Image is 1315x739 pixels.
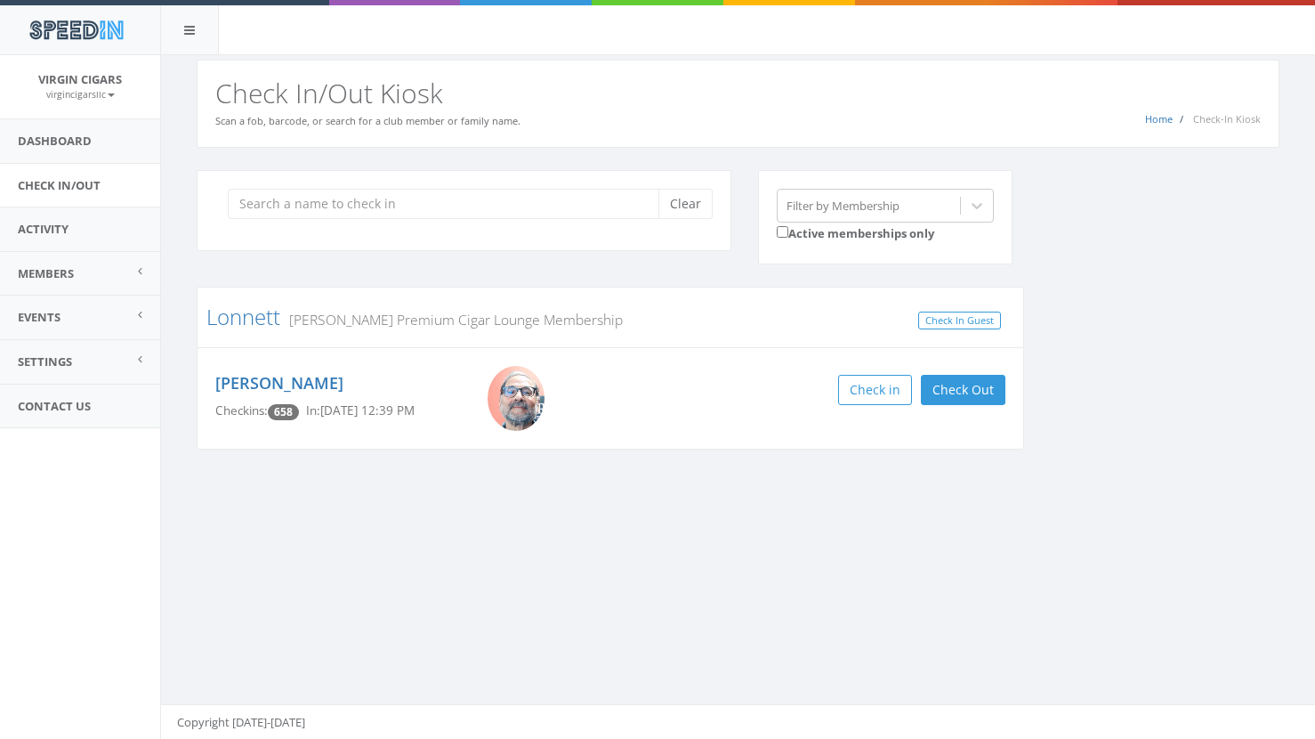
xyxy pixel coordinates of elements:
[228,189,672,219] input: Search a name to check in
[777,226,788,238] input: Active memberships only
[46,85,115,102] a: virgincigarsllc
[658,189,713,219] button: Clear
[18,309,61,325] span: Events
[215,114,520,127] small: Scan a fob, barcode, or search for a club member or family name.
[306,402,415,418] span: In: [DATE] 12:39 PM
[488,366,545,431] img: Frank.jpg
[268,404,299,420] span: Checkin count
[18,353,72,369] span: Settings
[838,375,912,405] button: Check in
[38,71,122,87] span: Virgin Cigars
[1145,112,1173,126] a: Home
[206,302,280,331] a: Lonnett
[1193,112,1261,126] span: Check-In Kiosk
[18,265,74,281] span: Members
[46,88,115,101] small: virgincigarsllc
[20,13,132,46] img: speedin_logo.png
[918,312,1001,330] a: Check In Guest
[787,197,900,214] div: Filter by Membership
[280,310,623,329] small: [PERSON_NAME] Premium Cigar Lounge Membership
[215,372,343,394] a: [PERSON_NAME]
[215,78,1261,108] h2: Check In/Out Kiosk
[921,375,1005,405] button: Check Out
[18,398,91,414] span: Contact Us
[215,402,268,418] span: Checkins:
[777,223,934,242] label: Active memberships only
